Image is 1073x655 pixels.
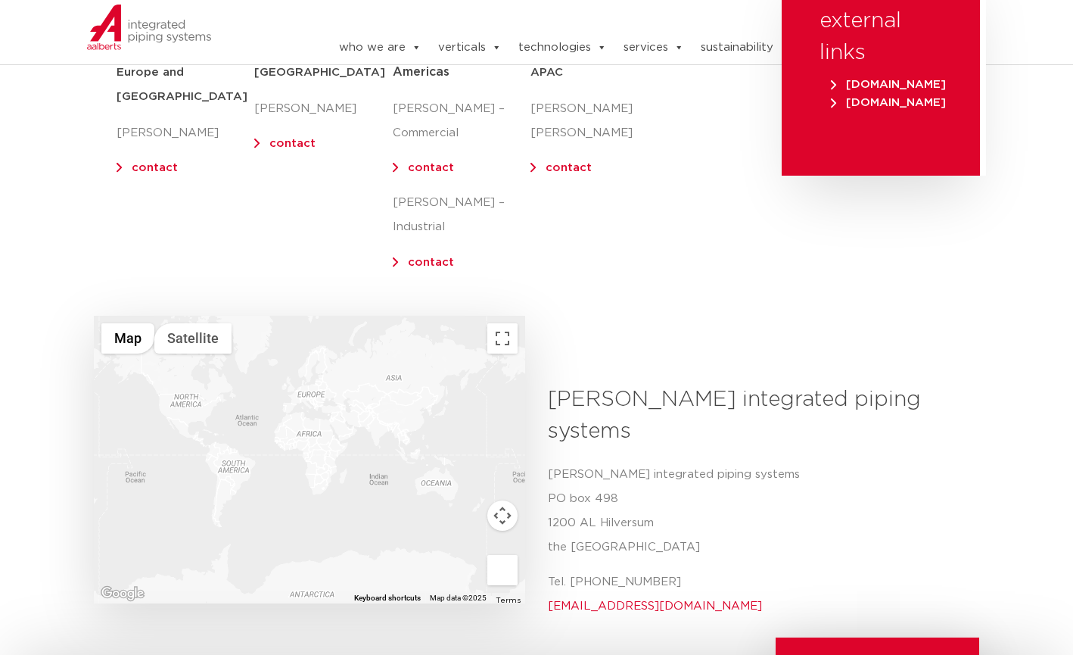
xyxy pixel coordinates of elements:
[430,594,487,602] span: Map data ©2025
[496,597,521,604] a: Terms (opens in new tab)
[518,33,607,63] a: technologies
[393,191,530,239] p: [PERSON_NAME] – Industrial
[487,555,518,585] button: Drag Pegman onto the map to open Street View
[487,501,518,531] button: Map camera controls
[530,97,668,145] p: [PERSON_NAME] [PERSON_NAME]
[98,584,148,604] a: Open this area in Google Maps (opens a new window)
[546,162,592,173] a: contact
[117,121,254,145] p: [PERSON_NAME]
[393,66,449,78] span: Americas
[548,384,968,448] h3: [PERSON_NAME] integrated piping systems
[827,97,950,108] a: [DOMAIN_NAME]
[269,138,316,149] a: contact
[154,323,232,354] button: Show satellite imagery
[548,570,968,619] p: Tel. [PHONE_NUMBER]
[393,97,530,145] p: [PERSON_NAME] – Commercial
[624,33,684,63] a: services
[530,61,668,85] h5: APAC
[292,8,979,33] nav: Menu
[254,61,392,85] h5: [GEOGRAPHIC_DATA]
[820,5,942,69] h3: external links
[408,257,454,268] a: contact
[254,97,392,121] p: [PERSON_NAME]
[831,97,946,108] span: [DOMAIN_NAME]
[117,67,247,102] strong: Europe and [GEOGRAPHIC_DATA]
[827,79,950,90] a: [DOMAIN_NAME]
[339,33,421,63] a: who we are
[132,162,178,173] a: contact
[831,79,946,90] span: [DOMAIN_NAME]
[101,323,154,354] button: Show street map
[408,162,454,173] a: contact
[98,584,148,604] img: Google
[487,323,518,354] button: Toggle fullscreen view
[354,593,421,604] button: Keyboard shortcuts
[438,33,502,63] a: verticals
[548,463,968,560] p: [PERSON_NAME] integrated piping systems PO box 498 1200 AL Hilversum the [GEOGRAPHIC_DATA]
[701,33,789,63] a: sustainability
[548,600,762,612] a: [EMAIL_ADDRESS][DOMAIN_NAME]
